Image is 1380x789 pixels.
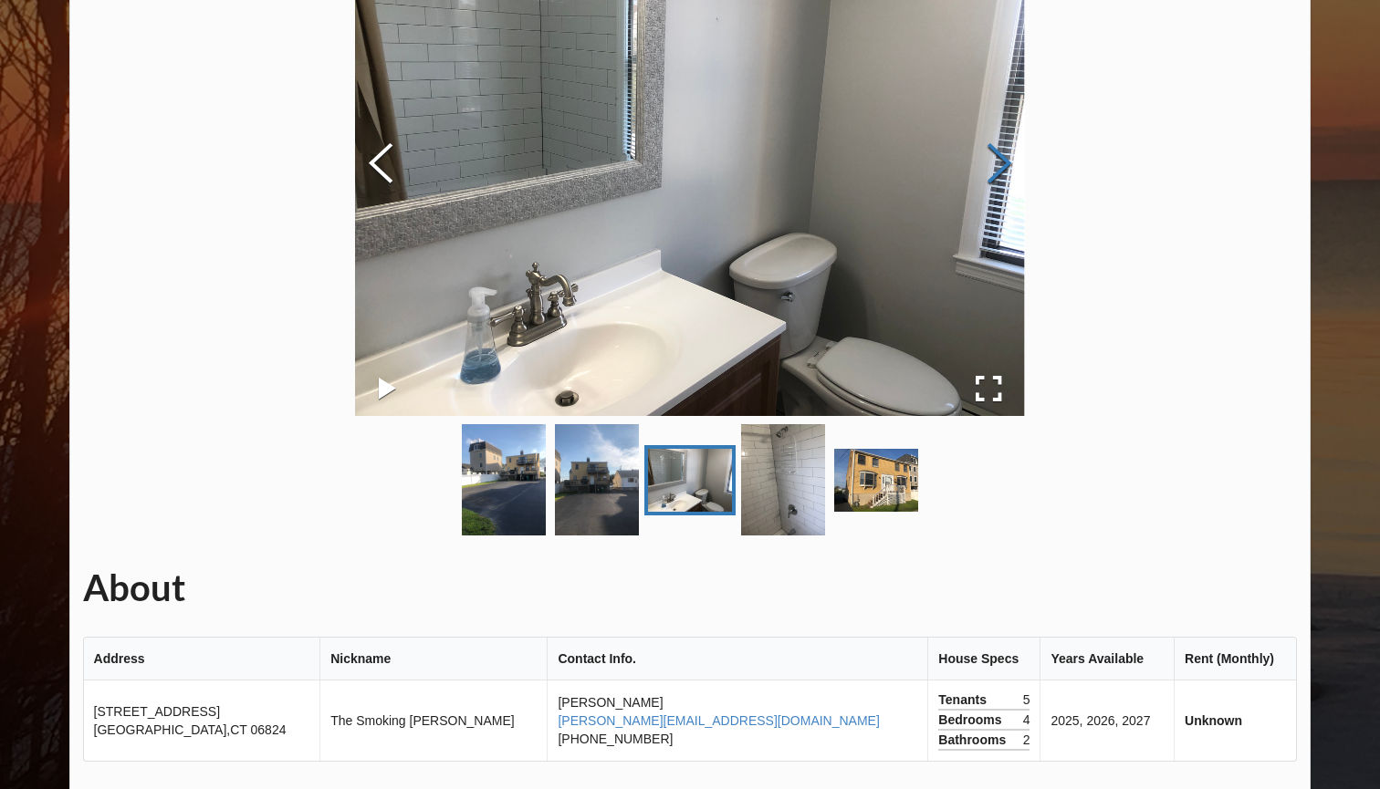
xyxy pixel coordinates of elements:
[94,722,287,737] span: [GEOGRAPHIC_DATA] , CT 06824
[1174,638,1296,680] th: Rent (Monthly)
[551,420,643,540] a: Go to Slide 2
[1185,713,1242,728] b: Unknown
[319,638,547,680] th: Nickname
[547,638,927,680] th: Contact Info.
[834,449,918,512] img: fb13bcaac48e9e4fedbf9f93bf67ca0d
[355,420,1024,540] div: Thumbnail Navigation
[355,83,406,248] button: Previous Slide
[952,362,1025,415] button: Open Fullscreen
[938,711,1006,729] span: Bedrooms
[737,420,829,540] a: Go to Slide 4
[648,449,732,512] img: cab2af4d0fb809195a5f41990fecbbdd
[462,424,546,536] img: fc98a16b62f56149b1aa0220c919b161
[547,680,927,761] td: [PERSON_NAME] [PHONE_NUMBER]
[84,638,320,680] th: Address
[938,731,1010,749] span: Bathrooms
[458,420,549,540] a: Go to Slide 1
[927,638,1040,680] th: House Specs
[555,424,639,536] img: 02e189633975d98951b7d0801defaa75
[1023,731,1030,749] span: 2
[319,680,547,761] td: The Smoking [PERSON_NAME]
[644,445,736,515] a: Go to Slide 3
[355,362,420,415] button: Play or Pause Slideshow
[1040,680,1174,761] td: 2025, 2026, 2027
[974,83,1025,248] button: Next Slide
[1040,638,1174,680] th: Years Available
[1023,711,1030,729] span: 4
[741,424,825,536] img: 4da75c74ce254da83d2b694350d7f623
[94,704,220,719] span: [STREET_ADDRESS]
[831,445,922,515] a: Go to Slide 5
[558,713,879,728] a: [PERSON_NAME][EMAIL_ADDRESS][DOMAIN_NAME]
[938,690,991,709] span: Tenants
[83,565,1298,611] h1: About
[1023,690,1030,709] span: 5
